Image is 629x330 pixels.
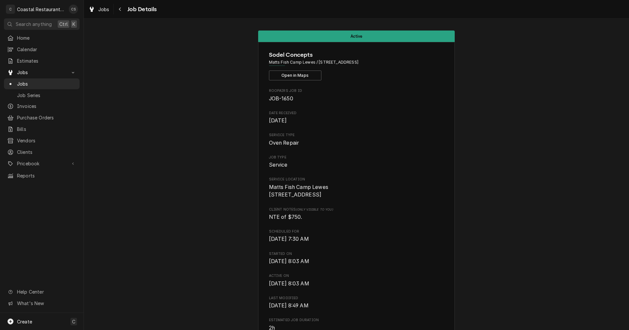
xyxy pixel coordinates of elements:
[17,160,67,167] span: Pricebook
[4,170,80,181] a: Reports
[269,207,444,212] span: Client Notes
[86,4,112,15] a: Jobs
[269,296,444,301] span: Last Modified
[16,21,52,28] span: Search anything
[17,34,76,41] span: Home
[17,57,76,64] span: Estimates
[269,251,444,265] div: Started On
[69,5,78,14] div: Chris Sockriter's Avatar
[269,258,444,265] span: Started On
[258,31,455,42] div: Status
[125,5,157,14] span: Job Details
[4,158,80,169] a: Go to Pricebook
[269,229,444,234] span: Scheduled For
[269,133,444,147] div: Service Type
[269,280,444,288] span: Active On
[17,92,76,99] span: Job Series
[269,236,309,242] span: [DATE] 7:30 AM
[17,114,76,121] span: Purchase Orders
[269,140,299,146] span: Oven Repair
[269,117,287,124] span: [DATE]
[269,183,444,199] span: Service Location
[269,229,444,243] div: Scheduled For
[269,235,444,243] span: Scheduled For
[69,5,78,14] div: CS
[269,111,444,125] div: Date Received
[17,319,32,324] span: Create
[4,147,80,157] a: Clients
[269,111,444,116] span: Date Received
[17,300,76,307] span: What's New
[269,162,288,168] span: Service
[6,5,15,14] div: C
[269,273,444,287] div: Active On
[17,80,76,87] span: Jobs
[17,126,76,133] span: Bills
[269,177,444,199] div: Service Location
[4,135,80,146] a: Vendors
[269,280,309,287] span: [DATE] 8:03 AM
[269,296,444,310] div: Last Modified
[269,302,309,309] span: [DATE] 8:49 AM
[269,88,444,93] span: Roopairs Job ID
[351,34,363,38] span: Active
[4,32,80,43] a: Home
[4,44,80,55] a: Calendar
[269,251,444,257] span: Started On
[269,117,444,125] span: Date Received
[269,184,328,198] span: Matts Fish Camp Lewes [STREET_ADDRESS]
[4,55,80,66] a: Estimates
[17,69,67,76] span: Jobs
[269,177,444,182] span: Service Location
[115,4,125,14] button: Navigate back
[269,51,444,59] span: Name
[269,95,293,102] span: JOB-1650
[269,302,444,310] span: Last Modified
[269,71,321,80] button: Open in Maps
[17,46,76,53] span: Calendar
[4,90,80,101] a: Job Series
[17,6,65,13] div: Coastal Restaurant Repair
[4,112,80,123] a: Purchase Orders
[269,258,309,264] span: [DATE] 8:03 AM
[269,88,444,102] div: Roopairs Job ID
[17,172,76,179] span: Reports
[4,124,80,134] a: Bills
[4,286,80,297] a: Go to Help Center
[269,133,444,138] span: Service Type
[17,288,76,295] span: Help Center
[269,95,444,103] span: Roopairs Job ID
[269,161,444,169] span: Job Type
[17,149,76,155] span: Clients
[269,139,444,147] span: Service Type
[17,137,76,144] span: Vendors
[98,6,109,13] span: Jobs
[72,21,75,28] span: K
[269,207,444,221] div: [object Object]
[269,214,302,220] span: NTE of $750.
[269,318,444,323] span: Estimated Job Duration
[4,298,80,309] a: Go to What's New
[269,155,444,169] div: Job Type
[4,67,80,78] a: Go to Jobs
[17,103,76,110] span: Invoices
[4,78,80,89] a: Jobs
[269,213,444,221] span: [object Object]
[296,208,333,211] span: (Only Visible to You)
[269,273,444,278] span: Active On
[72,318,75,325] span: C
[269,155,444,160] span: Job Type
[269,59,444,65] span: Address
[4,18,80,30] button: Search anythingCtrlK
[59,21,68,28] span: Ctrl
[4,101,80,112] a: Invoices
[269,51,444,80] div: Client Information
